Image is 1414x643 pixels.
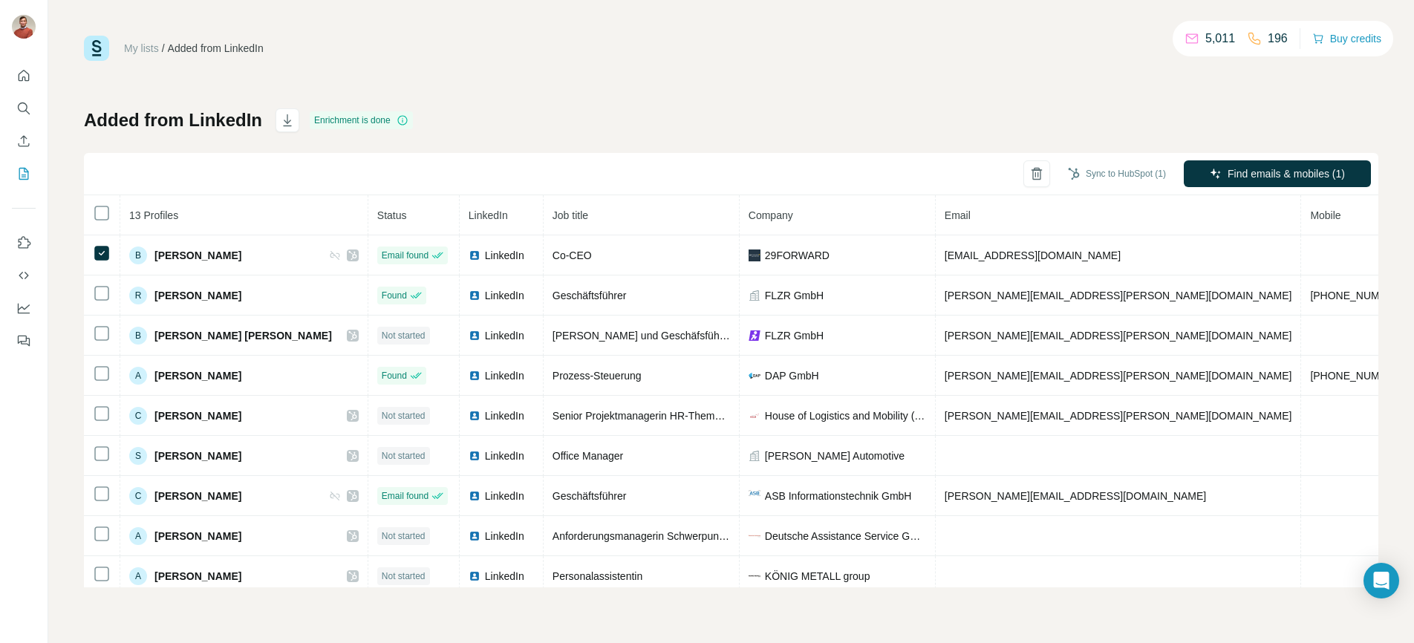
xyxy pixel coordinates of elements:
[310,111,413,129] div: Enrichment is done
[469,530,480,542] img: LinkedIn logo
[469,570,480,582] img: LinkedIn logo
[124,42,159,54] a: My lists
[469,410,480,422] img: LinkedIn logo
[469,290,480,301] img: LinkedIn logo
[12,262,36,289] button: Use Surfe API
[553,290,627,301] span: Geschäftsführer
[749,209,793,221] span: Company
[469,370,480,382] img: LinkedIn logo
[765,448,905,463] span: [PERSON_NAME] Automotive
[485,408,524,423] span: LinkedIn
[12,295,36,321] button: Dashboard
[1310,290,1404,301] span: [PHONE_NUMBER]
[485,368,524,383] span: LinkedIn
[154,489,241,503] span: [PERSON_NAME]
[129,287,147,304] div: R
[12,128,36,154] button: Enrich CSV
[154,248,241,263] span: [PERSON_NAME]
[382,529,426,543] span: Not started
[469,249,480,261] img: LinkedIn logo
[382,409,426,422] span: Not started
[945,410,1292,422] span: [PERSON_NAME][EMAIL_ADDRESS][PERSON_NAME][DOMAIN_NAME]
[553,249,592,261] span: Co-CEO
[765,328,824,343] span: FLZR GmbH
[377,209,407,221] span: Status
[382,569,426,583] span: Not started
[485,248,524,263] span: LinkedIn
[945,209,971,221] span: Email
[1205,30,1235,48] p: 5,011
[749,490,760,502] img: company-logo
[129,567,147,585] div: A
[749,570,760,582] img: company-logo
[1058,163,1176,185] button: Sync to HubSpot (1)
[765,489,912,503] span: ASB Informationstechnik GmbH
[945,370,1292,382] span: [PERSON_NAME][EMAIL_ADDRESS][PERSON_NAME][DOMAIN_NAME]
[1228,166,1345,181] span: Find emails & mobiles (1)
[168,41,264,56] div: Added from LinkedIn
[84,36,109,61] img: Surfe Logo
[154,328,332,343] span: [PERSON_NAME] [PERSON_NAME]
[12,229,36,256] button: Use Surfe on LinkedIn
[749,370,760,382] img: company-logo
[129,367,147,385] div: A
[129,447,147,465] div: S
[154,448,241,463] span: [PERSON_NAME]
[553,330,870,342] span: [PERSON_NAME] und Geschäfsführer bei der PRofiFLITZER GmbH
[765,288,824,303] span: FLZR GmbH
[485,448,524,463] span: LinkedIn
[12,327,36,354] button: Feedback
[1268,30,1288,48] p: 196
[945,290,1292,301] span: [PERSON_NAME][EMAIL_ADDRESS][PERSON_NAME][DOMAIN_NAME]
[129,527,147,545] div: A
[1363,563,1399,598] div: Open Intercom Messenger
[553,450,623,462] span: Office Manager
[129,209,178,221] span: 13 Profiles
[469,209,508,221] span: LinkedIn
[469,450,480,462] img: LinkedIn logo
[553,490,627,502] span: Geschäftsführer
[382,489,429,503] span: Email found
[12,160,36,187] button: My lists
[469,490,480,502] img: LinkedIn logo
[129,407,147,425] div: C
[382,289,407,302] span: Found
[154,368,241,383] span: [PERSON_NAME]
[485,288,524,303] span: LinkedIn
[945,490,1206,502] span: [PERSON_NAME][EMAIL_ADDRESS][DOMAIN_NAME]
[749,530,760,542] img: company-logo
[12,62,36,89] button: Quick start
[765,569,870,584] span: KÖNIG METALL group
[553,570,642,582] span: Personalassistentin
[765,368,819,383] span: DAP GmbH
[945,249,1121,261] span: [EMAIL_ADDRESS][DOMAIN_NAME]
[162,41,165,56] li: /
[553,530,795,542] span: Anforderungsmanagerin Schwerpunkt Digitalisierung
[382,449,426,463] span: Not started
[12,95,36,122] button: Search
[469,330,480,342] img: LinkedIn logo
[765,529,926,544] span: Deutsche Assistance Service GmbH
[765,408,926,423] span: House of Logistics and Mobility ([PERSON_NAME]) GmbH
[154,288,241,303] span: [PERSON_NAME]
[382,249,429,262] span: Email found
[485,529,524,544] span: LinkedIn
[1312,28,1381,49] button: Buy credits
[1310,209,1340,221] span: Mobile
[1310,370,1404,382] span: [PHONE_NUMBER]
[485,328,524,343] span: LinkedIn
[12,15,36,39] img: Avatar
[765,248,830,263] span: 29FORWARD
[485,489,524,503] span: LinkedIn
[154,529,241,544] span: [PERSON_NAME]
[749,330,760,342] img: company-logo
[154,569,241,584] span: [PERSON_NAME]
[945,330,1292,342] span: [PERSON_NAME][EMAIL_ADDRESS][PERSON_NAME][DOMAIN_NAME]
[382,329,426,342] span: Not started
[129,247,147,264] div: B
[154,408,241,423] span: [PERSON_NAME]
[129,487,147,505] div: C
[1184,160,1371,187] button: Find emails & mobiles (1)
[553,209,588,221] span: Job title
[749,410,760,422] img: company-logo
